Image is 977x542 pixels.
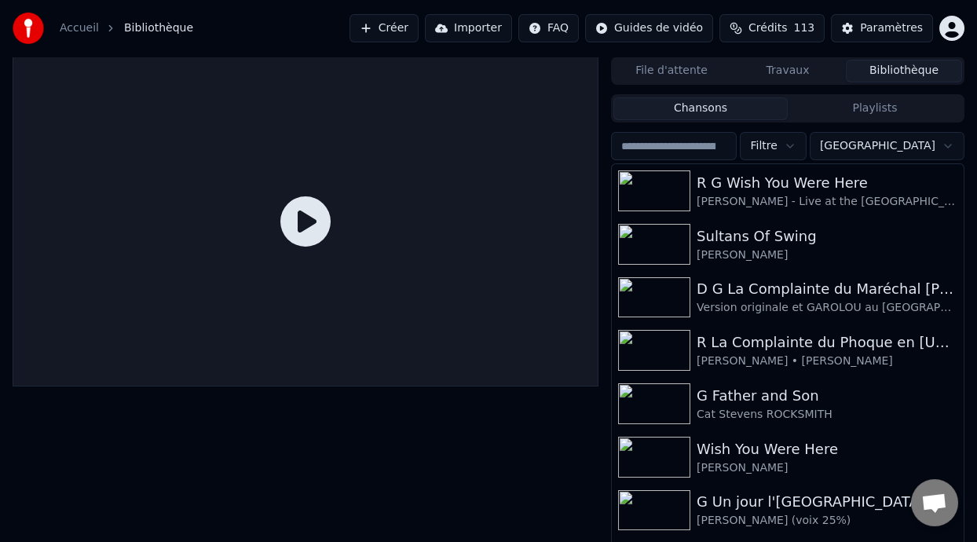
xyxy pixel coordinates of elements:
[697,407,957,423] div: Cat Stevens ROCKSMITH
[860,20,923,36] div: Paramètres
[697,513,957,529] div: [PERSON_NAME] (voix 25%)
[613,97,788,120] button: Chansons
[349,14,419,42] button: Créer
[697,353,957,369] div: [PERSON_NAME] • [PERSON_NAME]
[124,20,193,36] span: Bibliothèque
[697,438,957,460] div: Wish You Were Here
[719,14,825,42] button: Crédits113
[697,172,957,194] div: R G Wish You Were Here
[697,491,957,513] div: G Un jour l'[GEOGRAPHIC_DATA]
[697,194,957,210] div: [PERSON_NAME] - Live at the [GEOGRAPHIC_DATA] 2025
[613,60,730,82] button: File d'attente
[911,479,958,526] div: Ouvrir le chat
[820,138,935,154] span: [GEOGRAPHIC_DATA]
[788,97,962,120] button: Playlists
[13,13,44,44] img: youka
[60,20,193,36] nav: breadcrumb
[425,14,512,42] button: Importer
[750,138,777,154] span: Filtre
[730,60,846,82] button: Travaux
[697,385,957,407] div: G Father and Son
[697,225,957,247] div: Sultans Of Swing
[831,14,933,42] button: Paramètres
[697,278,957,300] div: D G La Complainte du Maréchal [PERSON_NAME] ON DANSE
[697,247,957,263] div: [PERSON_NAME]
[793,20,814,36] span: 113
[585,14,713,42] button: Guides de vidéo
[748,20,787,36] span: Crédits
[697,460,957,476] div: [PERSON_NAME]
[697,300,957,316] div: Version originale et GAROLOU au [GEOGRAPHIC_DATA] 1978
[60,20,99,36] a: Accueil
[846,60,962,82] button: Bibliothèque
[518,14,579,42] button: FAQ
[697,331,957,353] div: R La Complainte du Phoque en [US_STATE]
